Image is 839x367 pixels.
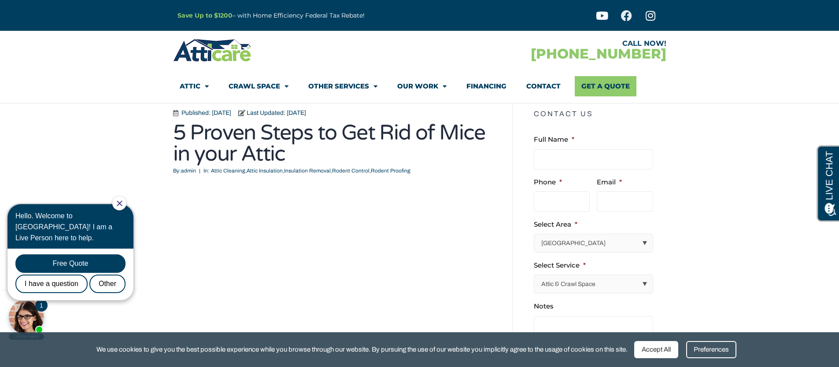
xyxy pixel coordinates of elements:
span: Published: [DATE] [179,108,231,118]
a: Our Work [397,76,447,96]
a: Rodent Proofing [371,168,410,174]
label: Phone [534,178,562,187]
div: CALL NOW! [420,40,666,47]
a: Get A Quote [575,76,636,96]
a: Attic [180,76,209,96]
span: Last Updated: [DATE] [244,108,306,118]
label: Full Name [534,135,574,144]
label: Email [597,178,622,187]
iframe: Chat Invitation [4,195,145,341]
span: In: [203,168,210,174]
label: Select Area [534,220,577,229]
div: Accept All [634,341,678,358]
iframe: YouTube video player [173,189,499,365]
nav: Menu [180,76,660,96]
label: Notes [534,302,554,311]
a: Insulation Removal [284,168,331,174]
label: Select Service [534,261,586,270]
a: Attic Insulation [247,168,283,174]
span: Opens a chat window [22,7,71,18]
a: Contact [526,76,561,96]
span: By: [173,168,181,174]
a: Financing [466,76,506,96]
p: – with Home Efficiency Federal Tax Rebate! [177,11,463,21]
span: admin [173,167,196,176]
a: Rodent Control [332,168,370,174]
a: Attic Cleaning [211,168,245,174]
h1: 5 Proven Steps to Get Rid of Mice in your Attic [173,122,499,165]
a: Other Services [308,76,377,96]
a: Save Up to $1200 [177,11,233,19]
a: Crawl Space [229,76,288,96]
span: , , , , [211,168,410,174]
span: We use cookies to give you the best possible experience while you browse through our website. By ... [96,344,628,355]
h5: Contact Us [534,103,661,125]
div: Preferences [686,341,736,358]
